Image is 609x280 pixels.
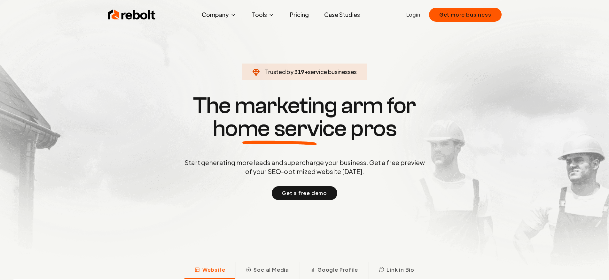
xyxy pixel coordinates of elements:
[197,8,242,21] button: Company
[317,266,358,274] span: Google Profile
[304,68,308,75] span: +
[299,262,368,279] button: Google Profile
[386,266,414,274] span: Link in Bio
[265,68,293,75] span: Trusted by
[213,117,347,140] span: home service
[285,8,314,21] a: Pricing
[183,158,426,176] p: Start generating more leads and supercharge your business. Get a free preview of your SEO-optimiz...
[247,8,280,21] button: Tools
[202,266,225,274] span: Website
[319,8,365,21] a: Case Studies
[235,262,299,279] button: Social Media
[184,262,236,279] button: Website
[294,67,304,76] span: 319
[151,94,458,140] h1: The marketing arm for pros
[308,68,357,75] span: service businesses
[429,8,502,22] button: Get more business
[272,186,337,200] button: Get a free demo
[108,8,156,21] img: Rebolt Logo
[368,262,425,279] button: Link in Bio
[406,11,420,19] a: Login
[254,266,289,274] span: Social Media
